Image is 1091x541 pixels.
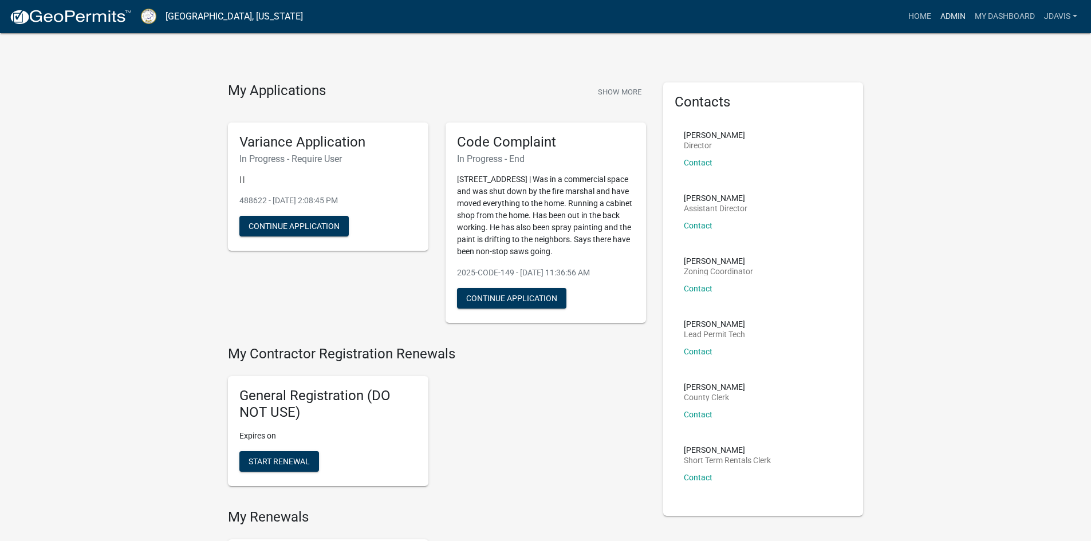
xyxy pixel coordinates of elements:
[970,6,1039,27] a: My Dashboard
[684,347,712,356] a: Contact
[457,267,635,279] p: 2025-CODE-149 - [DATE] 11:36:56 AM
[239,134,417,151] h5: Variance Application
[228,346,646,362] h4: My Contractor Registration Renewals
[141,9,156,24] img: Putnam County, Georgia
[684,446,771,454] p: [PERSON_NAME]
[684,410,712,419] a: Contact
[457,288,566,309] button: Continue Application
[684,473,712,482] a: Contact
[684,141,745,149] p: Director
[239,173,417,185] p: | |
[228,346,646,495] wm-registration-list-section: My Contractor Registration Renewals
[684,257,753,265] p: [PERSON_NAME]
[684,320,745,328] p: [PERSON_NAME]
[239,216,349,236] button: Continue Application
[684,204,747,212] p: Assistant Director
[239,388,417,421] h5: General Registration (DO NOT USE)
[239,195,417,207] p: 488622 - [DATE] 2:08:45 PM
[684,393,745,401] p: County Clerk
[457,134,635,151] h5: Code Complaint
[457,153,635,164] h6: In Progress - End
[675,94,852,110] h5: Contacts
[684,284,712,293] a: Contact
[457,173,635,258] p: [STREET_ADDRESS] | Was in a commercial space and was shut down by the fire marshal and have moved...
[228,509,646,526] h4: My Renewals
[936,6,970,27] a: Admin
[684,221,712,230] a: Contact
[684,330,745,338] p: Lead Permit Tech
[228,82,326,100] h4: My Applications
[684,267,753,275] p: Zoning Coordinator
[166,7,303,26] a: [GEOGRAPHIC_DATA], [US_STATE]
[684,194,747,202] p: [PERSON_NAME]
[684,383,745,391] p: [PERSON_NAME]
[684,158,712,167] a: Contact
[1039,6,1082,27] a: jdavis
[239,430,417,442] p: Expires on
[239,451,319,472] button: Start Renewal
[684,131,745,139] p: [PERSON_NAME]
[904,6,936,27] a: Home
[593,82,646,101] button: Show More
[684,456,771,464] p: Short Term Rentals Clerk
[239,153,417,164] h6: In Progress - Require User
[249,456,310,465] span: Start Renewal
